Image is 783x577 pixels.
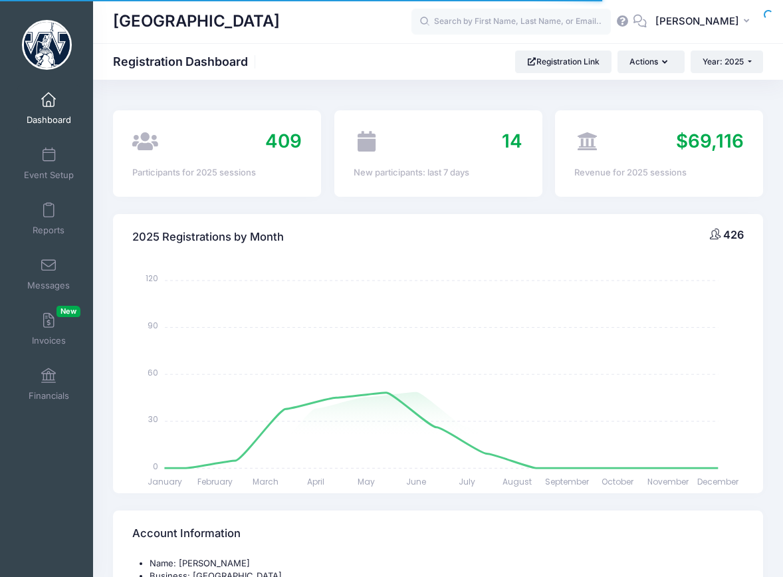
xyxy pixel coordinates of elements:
[17,361,80,407] a: Financials
[411,9,611,35] input: Search by First Name, Last Name, or Email...
[22,20,72,70] img: Westminster College
[17,140,80,187] a: Event Setup
[655,14,739,29] span: [PERSON_NAME]
[132,166,302,179] div: Participants for 2025 sessions
[150,557,744,570] li: Name: [PERSON_NAME]
[515,51,612,73] a: Registration Link
[647,7,763,37] button: [PERSON_NAME]
[32,335,66,346] span: Invoices
[17,85,80,132] a: Dashboard
[148,320,158,331] tspan: 90
[459,476,475,487] tspan: July
[307,476,324,487] tspan: April
[148,476,182,487] tspan: January
[703,57,744,66] span: Year: 2025
[33,225,64,236] span: Reports
[265,130,302,152] span: 409
[113,55,259,68] h1: Registration Dashboard
[153,460,158,471] tspan: 0
[24,170,74,181] span: Event Setup
[148,366,158,378] tspan: 60
[354,166,523,179] div: New participants: last 7 days
[723,228,744,241] span: 426
[113,7,280,37] h1: [GEOGRAPHIC_DATA]
[691,51,763,73] button: Year: 2025
[574,166,744,179] div: Revenue for 2025 sessions
[17,306,80,352] a: InvoicesNew
[676,130,744,152] span: $69,116
[17,195,80,242] a: Reports
[503,476,532,487] tspan: August
[407,476,427,487] tspan: June
[647,476,689,487] tspan: November
[602,476,634,487] tspan: October
[148,413,158,425] tspan: 30
[132,218,284,256] h4: 2025 Registrations by Month
[27,280,70,291] span: Messages
[617,51,684,73] button: Actions
[358,476,375,487] tspan: May
[56,306,80,317] span: New
[17,251,80,297] a: Messages
[546,476,590,487] tspan: September
[132,515,241,552] h4: Account Information
[146,273,158,284] tspan: 120
[253,476,279,487] tspan: March
[29,390,69,402] span: Financials
[502,130,522,152] span: 14
[698,476,740,487] tspan: December
[27,114,71,126] span: Dashboard
[197,476,233,487] tspan: February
